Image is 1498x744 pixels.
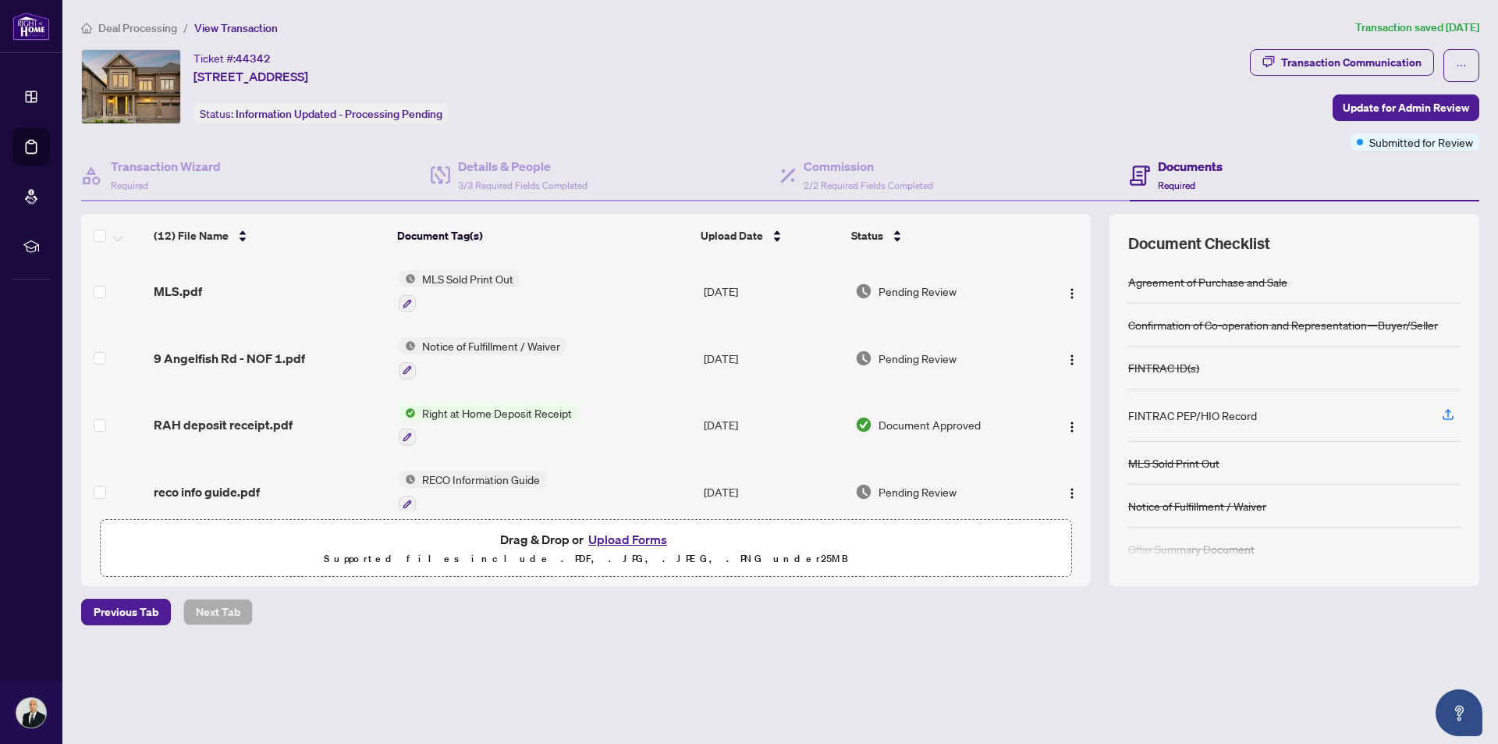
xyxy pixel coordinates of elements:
[855,350,872,367] img: Document Status
[1128,454,1219,472] div: MLS Sold Print Out
[154,282,202,301] span: MLS.pdf
[110,550,1062,568] p: Supported files include .PDF, .JPG, .JPEG, .PNG under 25 MB
[236,107,442,121] span: Information Updated - Processing Pending
[698,392,849,459] td: [DATE]
[1333,94,1479,121] button: Update for Admin Review
[855,416,872,433] img: Document Status
[416,337,566,354] span: Notice of Fulfillment / Waiver
[1128,233,1270,255] span: Document Checklist
[1436,689,1482,736] button: Open asap
[154,415,293,434] span: RAH deposit receipt.pdf
[879,350,957,367] span: Pending Review
[698,458,849,525] td: [DATE]
[1128,273,1287,290] div: Agreement of Purchase and Sale
[193,67,308,86] span: [STREET_ADDRESS]
[399,337,416,354] img: Status Icon
[154,349,305,368] span: 9 Angelfish Rd - NOF 1.pdf
[1060,346,1084,371] button: Logo
[94,600,158,625] span: Previous Tab
[81,599,171,625] button: Previous Tab
[399,404,416,422] img: Status Icon
[1128,497,1266,514] div: Notice of Fulfillment / Waiver
[193,103,449,124] div: Status:
[416,471,546,488] span: RECO Information Guide
[584,529,672,550] button: Upload Forms
[1281,50,1422,75] div: Transaction Communication
[879,283,957,300] span: Pending Review
[804,180,933,191] span: 2/2 Required Fields Completed
[1355,19,1479,37] article: Transaction saved [DATE]
[1128,359,1199,376] div: FINTRAC ID(s)
[1158,157,1223,176] h4: Documents
[1456,60,1467,71] span: ellipsis
[416,270,520,287] span: MLS Sold Print Out
[855,283,872,300] img: Document Status
[12,12,50,41] img: logo
[694,214,845,258] th: Upload Date
[236,52,271,66] span: 44342
[1066,354,1078,366] img: Logo
[500,529,672,550] span: Drag & Drop or
[804,157,933,176] h4: Commission
[1128,316,1438,333] div: Confirmation of Co-operation and Representation—Buyer/Seller
[1369,133,1473,151] span: Submitted for Review
[399,270,416,287] img: Status Icon
[416,404,578,422] span: Right at Home Deposit Receipt
[458,180,587,191] span: 3/3 Required Fields Completed
[16,698,46,728] img: Profile Icon
[1060,279,1084,304] button: Logo
[1060,479,1084,504] button: Logo
[154,227,229,244] span: (12) File Name
[101,520,1071,578] span: Drag & Drop orUpload FormsSupported files include .PDF, .JPG, .JPEG, .PNG under25MB
[851,227,883,244] span: Status
[399,471,546,513] button: Status IconRECO Information Guide
[183,19,188,37] li: /
[698,325,849,392] td: [DATE]
[399,270,520,312] button: Status IconMLS Sold Print Out
[183,599,253,625] button: Next Tab
[1066,487,1078,500] img: Logo
[458,157,587,176] h4: Details & People
[154,482,260,501] span: reco info guide.pdf
[1128,540,1255,557] div: Offer Summary Document
[399,404,578,447] button: Status IconRight at Home Deposit Receipt
[111,157,221,176] h4: Transaction Wizard
[1250,49,1434,76] button: Transaction Communication
[845,214,1033,258] th: Status
[194,21,278,35] span: View Transaction
[1343,95,1469,120] span: Update for Admin Review
[391,214,695,258] th: Document Tag(s)
[1060,412,1084,437] button: Logo
[855,483,872,500] img: Document Status
[193,49,271,67] div: Ticket #:
[98,21,177,35] span: Deal Processing
[81,23,92,34] span: home
[1066,421,1078,433] img: Logo
[399,337,566,379] button: Status IconNotice of Fulfillment / Waiver
[701,227,763,244] span: Upload Date
[1158,180,1195,191] span: Required
[698,258,849,325] td: [DATE]
[111,180,148,191] span: Required
[879,483,957,500] span: Pending Review
[1066,287,1078,300] img: Logo
[399,471,416,488] img: Status Icon
[879,416,981,433] span: Document Approved
[147,214,391,258] th: (12) File Name
[82,50,180,123] img: IMG-W12186083_1.jpg
[1128,407,1257,424] div: FINTRAC PEP/HIO Record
